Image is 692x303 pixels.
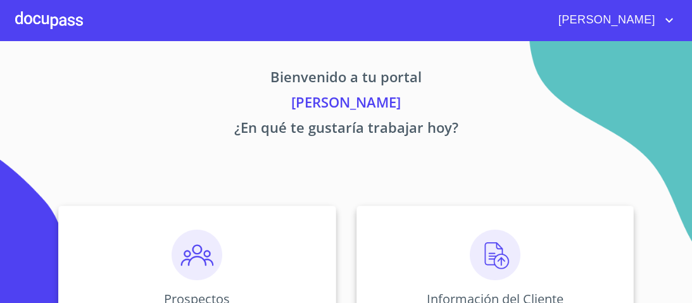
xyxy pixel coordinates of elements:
button: account of current user [549,10,677,30]
p: Bienvenido a tu portal [15,66,677,92]
p: ¿En qué te gustaría trabajar hoy? [15,117,677,142]
img: carga.png [470,230,520,280]
img: prospectos.png [172,230,222,280]
p: [PERSON_NAME] [15,92,677,117]
span: [PERSON_NAME] [549,10,662,30]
